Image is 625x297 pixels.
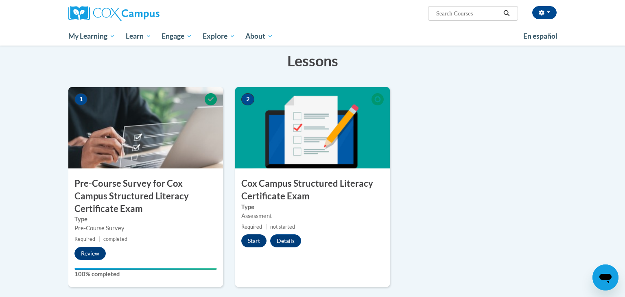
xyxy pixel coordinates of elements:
span: Learn [126,31,151,41]
div: Main menu [56,27,569,46]
label: 100% completed [74,270,217,279]
span: About [245,31,273,41]
div: Your progress [74,268,217,270]
label: Type [241,203,384,212]
span: Required [74,236,95,242]
a: About [240,27,279,46]
a: Learn [120,27,157,46]
button: Search [500,9,513,18]
h3: Lessons [68,50,557,71]
span: 1 [74,93,87,105]
span: En español [523,32,557,40]
img: Course Image [68,87,223,168]
img: Cox Campus [68,6,160,21]
a: En español [518,28,563,45]
a: Engage [156,27,197,46]
button: Review [74,247,106,260]
input: Search Courses [435,9,500,18]
img: Course Image [235,87,390,168]
a: Explore [197,27,240,46]
div: Pre-Course Survey [74,224,217,233]
button: Details [270,234,301,247]
span: Required [241,224,262,230]
span: | [265,224,267,230]
label: Type [74,215,217,224]
iframe: Button to launch messaging window, conversation in progress [592,264,618,290]
button: Start [241,234,267,247]
h3: Cox Campus Structured Literacy Certificate Exam [235,177,390,203]
span: completed [103,236,127,242]
a: Cox Campus [68,6,223,21]
span: Explore [203,31,235,41]
span: not started [270,224,295,230]
span: My Learning [68,31,115,41]
div: Assessment [241,212,384,221]
span: Engage [162,31,192,41]
h3: Pre-Course Survey for Cox Campus Structured Literacy Certificate Exam [68,177,223,215]
span: | [98,236,100,242]
a: My Learning [63,27,120,46]
button: Account Settings [532,6,557,19]
span: 2 [241,93,254,105]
